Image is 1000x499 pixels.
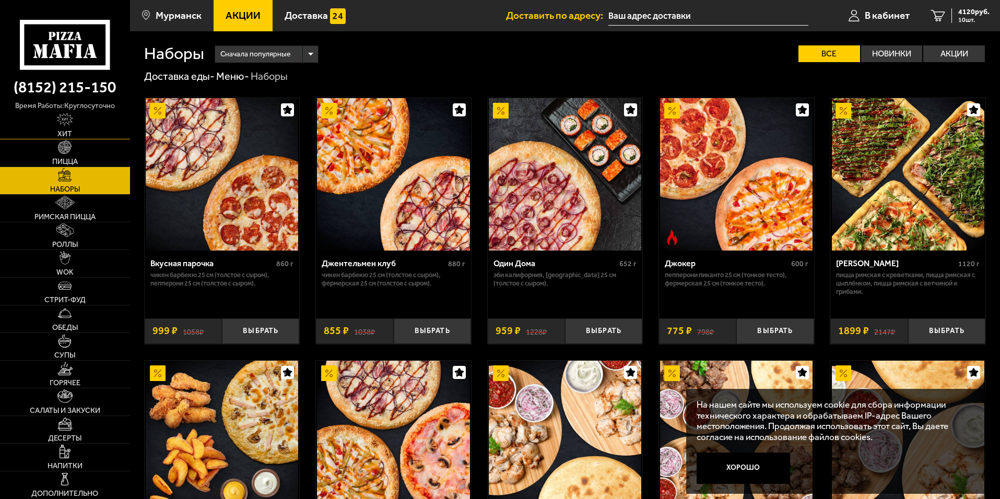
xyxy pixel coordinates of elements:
[958,259,980,268] span: 1120 г
[321,103,337,118] img: Акционный
[836,365,851,381] img: Акционный
[30,407,100,414] span: Салаты и закуски
[496,326,521,336] span: 959 ₽
[150,258,274,268] div: Вкусная парочка
[322,271,465,288] p: Чикен Барбекю 25 см (толстое с сыром), Фермерская 25 см (толстое с сыром).
[394,318,471,344] button: Выбрать
[322,258,445,268] div: Джентельмен клуб
[697,326,714,336] s: 798 ₽
[146,98,298,251] img: Вкусная парочка
[565,318,642,344] button: Выбрать
[57,130,72,138] span: Хит
[660,98,813,251] img: Джокер
[923,45,985,62] label: Акции
[317,98,469,251] img: Джентельмен клуб
[321,365,337,381] img: Акционный
[836,258,956,268] div: [PERSON_NAME]
[150,365,166,381] img: Акционный
[448,259,465,268] span: 880 г
[330,8,346,24] img: 15daf4d41897b9f0e9f617042186c801.svg
[150,271,294,288] p: Чикен Барбекю 25 см (толстое с сыром), Пепперони 25 см (толстое с сыром).
[216,70,249,82] a: Меню-
[958,17,990,23] span: 10 шт.
[220,44,290,64] span: Сначала популярные
[144,70,215,82] a: Доставка еды-
[861,45,923,62] label: Новинки
[489,98,641,251] img: Один Дома
[506,10,608,20] span: Доставить по адресу:
[493,365,509,381] img: Акционный
[908,318,985,344] button: Выбрать
[697,453,791,484] button: Хорошо
[619,259,637,268] span: 652 г
[324,326,349,336] span: 855 ₽
[52,241,78,248] span: Роллы
[183,326,204,336] s: 1058 ₽
[54,352,75,359] span: Супы
[865,10,910,20] span: В кабинет
[664,103,680,118] img: Акционный
[836,103,851,118] img: Акционный
[156,10,202,20] span: Мурманск
[56,269,74,276] span: WOK
[832,98,984,251] img: Мама Миа
[736,318,814,344] button: Выбрать
[48,435,81,442] span: Десерты
[226,10,261,20] span: Акции
[150,103,166,118] img: Акционный
[276,259,293,268] span: 860 г
[697,399,970,443] p: На нашем сайте мы используем cookie для сбора информации технического характера и обрабатываем IP...
[488,98,643,251] a: АкционныйОдин Дома
[667,326,692,336] span: 775 ₽
[144,45,204,62] h1: Наборы
[354,326,375,336] s: 1038 ₽
[222,318,299,344] button: Выбрать
[48,462,83,470] span: Напитки
[526,326,547,336] s: 1228 ₽
[659,98,814,251] a: АкционныйОстрое блюдоДжокер
[493,103,509,118] img: Акционный
[50,379,80,387] span: Горячее
[52,158,78,165] span: Пицца
[838,326,869,336] span: 1899 ₽
[798,45,860,62] label: Все
[830,98,985,251] a: АкционныйМама Миа
[316,98,471,251] a: АкционныйДжентельмен клуб
[31,490,98,497] span: Дополнительно
[493,258,617,268] div: Один Дома
[285,10,328,20] span: Доставка
[664,365,680,381] img: Акционный
[251,70,288,84] div: Наборы
[958,8,990,16] span: 4120 руб.
[44,296,86,304] span: Стрит-фуд
[664,230,680,245] img: Острое блюдо
[665,271,808,288] p: Пепперони Пиканто 25 см (тонкое тесто), Фермерская 25 см (тонкое тесто).
[34,213,96,221] span: Римская пицца
[52,324,78,331] span: Обеды
[791,259,808,268] span: 600 г
[608,6,808,26] input: Ваш адрес доставки
[152,326,178,336] span: 999 ₽
[874,326,895,336] s: 2147 ₽
[50,186,80,193] span: Наборы
[493,271,637,288] p: Эби Калифорния, [GEOGRAPHIC_DATA] 25 см (толстое с сыром).
[836,271,980,296] p: Пицца Римская с креветками, Пицца Римская с цыплёнком, Пицца Римская с ветчиной и грибами.
[665,258,789,268] div: Джокер
[145,98,300,251] a: АкционныйВкусная парочка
